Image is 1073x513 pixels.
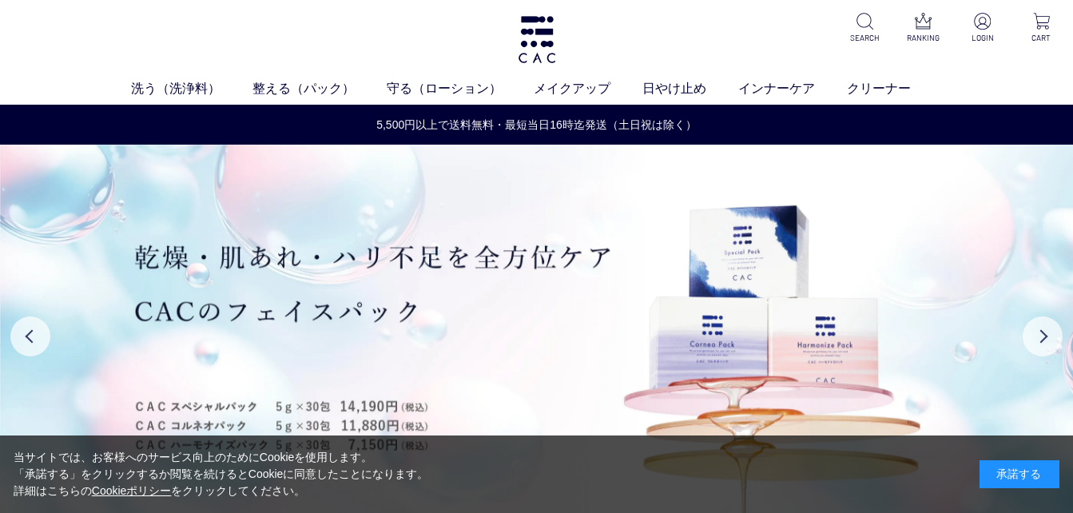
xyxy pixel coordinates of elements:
a: RANKING [904,13,942,44]
a: 洗う（洗浄料） [131,79,252,98]
a: Cookieポリシー [92,484,172,497]
a: インナーケア [738,79,847,98]
a: 整える（パック） [252,79,387,98]
a: 守る（ローション） [387,79,534,98]
img: logo [516,16,558,63]
p: RANKING [904,32,942,44]
a: CART [1023,13,1060,44]
a: クリーナー [847,79,943,98]
div: 当サイトでは、お客様へのサービス向上のためにCookieを使用します。 「承諾する」をクリックするか閲覧を続けるとCookieに同意したことになります。 詳細はこちらの をクリックしてください。 [14,449,429,499]
p: CART [1023,32,1060,44]
button: Previous [10,316,50,356]
p: LOGIN [964,32,1001,44]
a: SEARCH [845,13,883,44]
p: SEARCH [845,32,883,44]
a: 5,500円以上で送料無料・最短当日16時迄発送（土日祝は除く） [1,117,1072,133]
a: LOGIN [964,13,1001,44]
button: Next [1023,316,1063,356]
div: 承諾する [980,460,1059,488]
a: 日やけ止め [642,79,738,98]
a: メイクアップ [534,79,642,98]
